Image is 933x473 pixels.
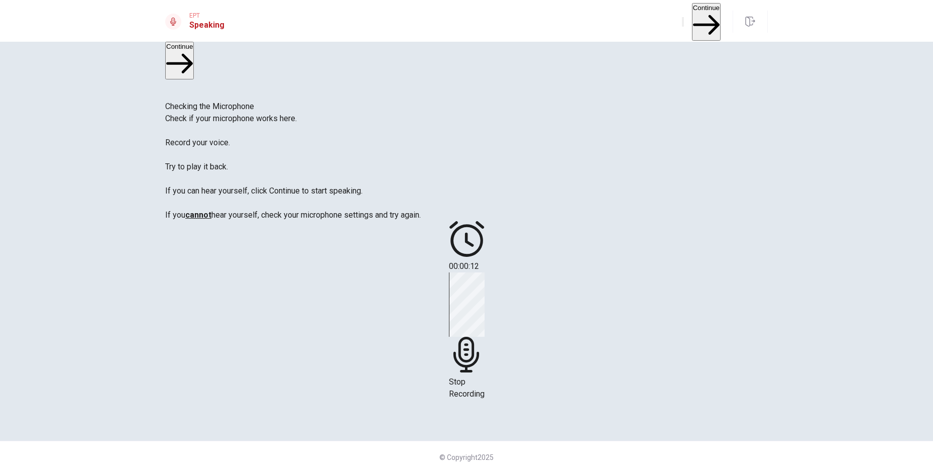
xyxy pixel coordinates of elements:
span: EPT [189,12,224,19]
button: Continue [165,42,194,79]
span: Check if your microphone works here. Record your voice. Try to play it back. If you can hear your... [165,114,421,220]
span: © Copyright 2025 [439,453,494,461]
u: cannot [185,210,211,220]
button: Continue [692,3,721,41]
span: Checking the Microphone [165,102,254,111]
h1: Speaking [189,19,224,31]
div: Stop Recording [449,272,485,400]
span: Stop Recording [449,377,485,399]
span: 00:00:12 [449,261,479,271]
